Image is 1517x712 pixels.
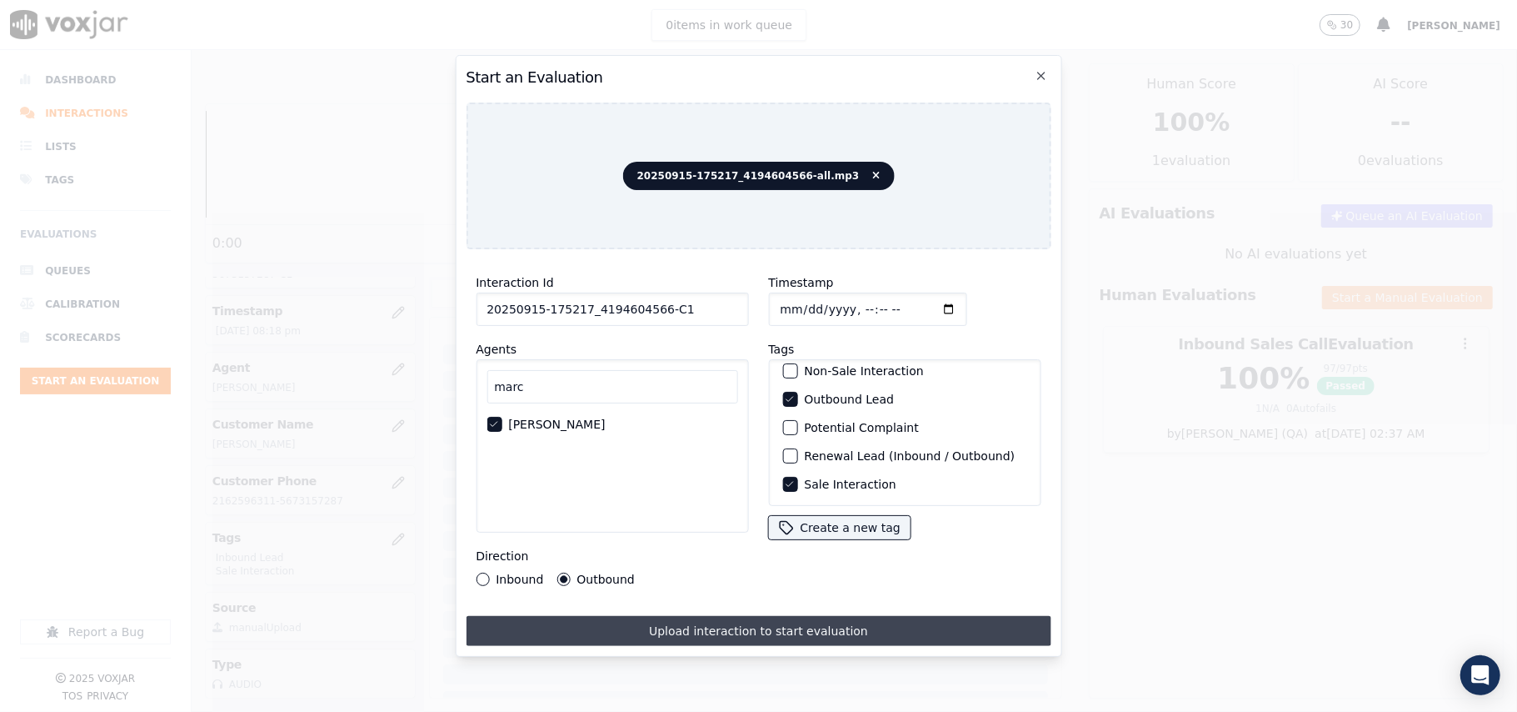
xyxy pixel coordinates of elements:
[476,293,748,326] input: reference id, file name, etc
[476,549,528,563] label: Direction
[804,450,1015,462] label: Renewal Lead (Inbound / Outbound)
[476,343,516,356] label: Agents
[476,276,553,289] label: Interaction Id
[466,66,1050,89] h2: Start an Evaluation
[487,370,737,404] input: Search Agents...
[804,479,896,490] label: Sale Interaction
[804,422,918,434] label: Potential Complaint
[508,419,605,430] label: [PERSON_NAME]
[576,574,634,585] label: Outbound
[496,574,543,585] label: Inbound
[804,394,894,405] label: Outbound Lead
[768,516,910,539] button: Create a new tag
[1460,655,1500,695] div: Open Intercom Messenger
[804,365,923,377] label: Non-Sale Interaction
[466,616,1050,646] button: Upload interaction to start evaluation
[623,162,895,190] span: 20250915-175217_4194604566-all.mp3
[768,343,794,356] label: Tags
[768,276,833,289] label: Timestamp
